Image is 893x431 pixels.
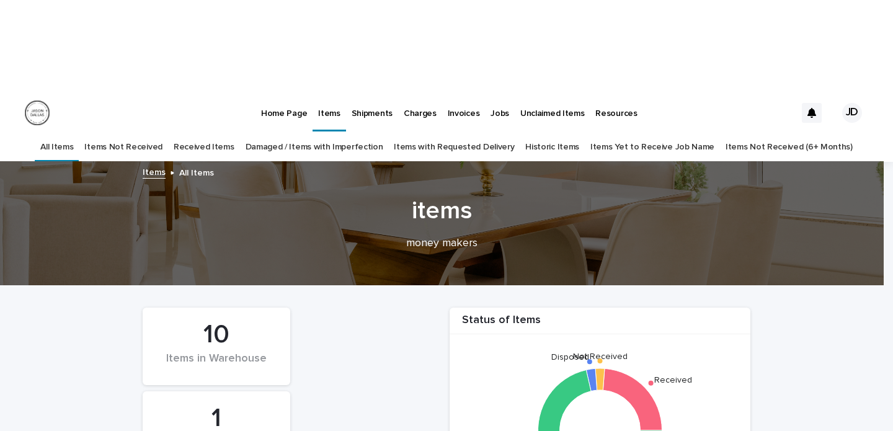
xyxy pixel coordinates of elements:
div: JD [842,103,862,123]
div: Status of Items [450,314,750,334]
text: Received [654,376,692,384]
a: Items Not Received (6+ Months) [726,133,853,162]
a: Invoices [442,93,486,131]
a: All Items [40,133,73,162]
p: money makers [194,237,690,251]
p: Resources [595,93,637,119]
img: cTdG8kzZFlRb7o0HjMwHHCvGbYy_L3zvDDcvWWzJov8 [25,100,50,125]
a: Charges [398,93,442,131]
a: Items with Requested Delivery [394,133,514,162]
a: Unclaimed Items [515,93,590,131]
p: Items [318,93,340,119]
p: Unclaimed Items [520,93,584,119]
div: 10 [164,319,269,350]
p: Charges [404,93,437,119]
a: Resources [590,93,642,131]
text: Disposed [551,353,589,362]
text: Not Received [573,352,628,361]
p: Jobs [491,93,509,119]
div: Items in Warehouse [164,352,269,378]
a: Items [143,164,166,179]
h1: items [138,196,746,226]
a: Shipments [346,93,398,131]
p: All Items [179,165,214,179]
a: Items Yet to Receive Job Name [590,133,714,162]
a: Damaged / Items with Imperfection [246,133,383,162]
p: Shipments [352,93,393,119]
p: Invoices [448,93,480,119]
a: Items Not Received [84,133,162,162]
a: Items [313,93,345,130]
a: Received Items [174,133,234,162]
a: Jobs [485,93,515,131]
a: Historic Items [525,133,579,162]
p: Home Page [261,93,307,119]
a: Home Page [255,93,313,131]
